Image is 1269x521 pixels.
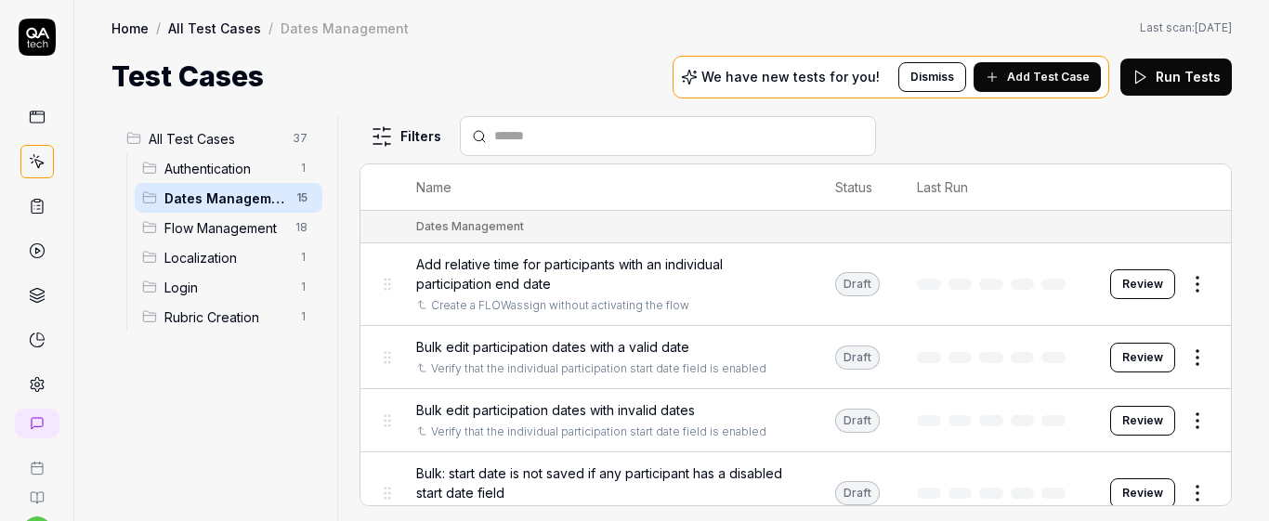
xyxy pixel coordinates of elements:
a: Documentation [7,475,66,505]
a: New conversation [15,409,59,438]
button: Review [1110,269,1175,299]
tr: Bulk edit participation dates with invalid datesVerify that the individual participation start da... [360,389,1231,452]
a: Home [111,19,149,37]
span: Bulk edit participation dates with a valid date [416,337,689,357]
th: Status [817,164,898,211]
span: Flow Management [164,218,284,238]
div: Draft [835,481,880,505]
span: Authentication [164,159,289,178]
span: Login [164,278,289,297]
tr: Add relative time for participants with an individual participation end dateCreate a FLOWassign w... [360,243,1231,326]
div: Drag to reorderAuthentication1 [135,153,322,183]
span: Bulk: start date is not saved if any participant has a disabled start date field [416,463,798,502]
span: 37 [285,127,315,150]
span: All Test Cases [149,129,281,149]
button: Filters [360,118,452,155]
div: Drag to reorderLogin1 [135,272,322,302]
th: Last Run [898,164,1092,211]
time: [DATE] [1195,20,1232,34]
div: Drag to reorderDates Management15 [135,183,322,213]
div: Drag to reorderFlow Management18 [135,213,322,242]
span: 1 [293,276,315,298]
span: Add Test Case [1007,69,1090,85]
span: Rubric Creation [164,307,289,327]
button: Last scan:[DATE] [1140,20,1232,36]
a: Book a call with us [7,446,66,475]
a: Verify that the individual participation start date field is enabled [431,423,766,440]
span: Add relative time for participants with an individual participation end date [416,254,798,293]
h1: Test Cases [111,56,264,98]
a: Verify that the individual participation start date field is enabled [431,360,766,377]
th: Name [398,164,817,211]
span: 1 [293,306,315,328]
div: Dates Management [416,218,524,235]
div: Dates Management [281,19,409,37]
a: Create a FLOWassign without activating the flow [431,297,689,314]
span: 1 [293,246,315,268]
button: Review [1110,478,1175,508]
button: Review [1110,343,1175,372]
a: All Test Cases [168,19,261,37]
div: Draft [835,409,880,433]
div: / [268,19,273,37]
div: / [156,19,161,37]
button: Add Test Case [974,62,1101,92]
span: 15 [289,187,315,209]
button: Run Tests [1120,59,1232,96]
div: Draft [835,345,880,370]
div: Drag to reorderRubric Creation1 [135,302,322,332]
span: Last scan: [1140,20,1232,36]
p: We have new tests for you! [701,71,880,84]
span: 1 [293,157,315,179]
div: Drag to reorderLocalization1 [135,242,322,272]
span: Bulk edit participation dates with invalid dates [416,400,695,420]
button: Dismiss [898,62,966,92]
button: Review [1110,406,1175,436]
div: Draft [835,272,880,296]
span: 18 [288,216,315,239]
span: Localization [164,248,289,267]
span: Dates Management [164,189,285,208]
tr: Bulk edit participation dates with a valid dateVerify that the individual participation start dat... [360,326,1231,389]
